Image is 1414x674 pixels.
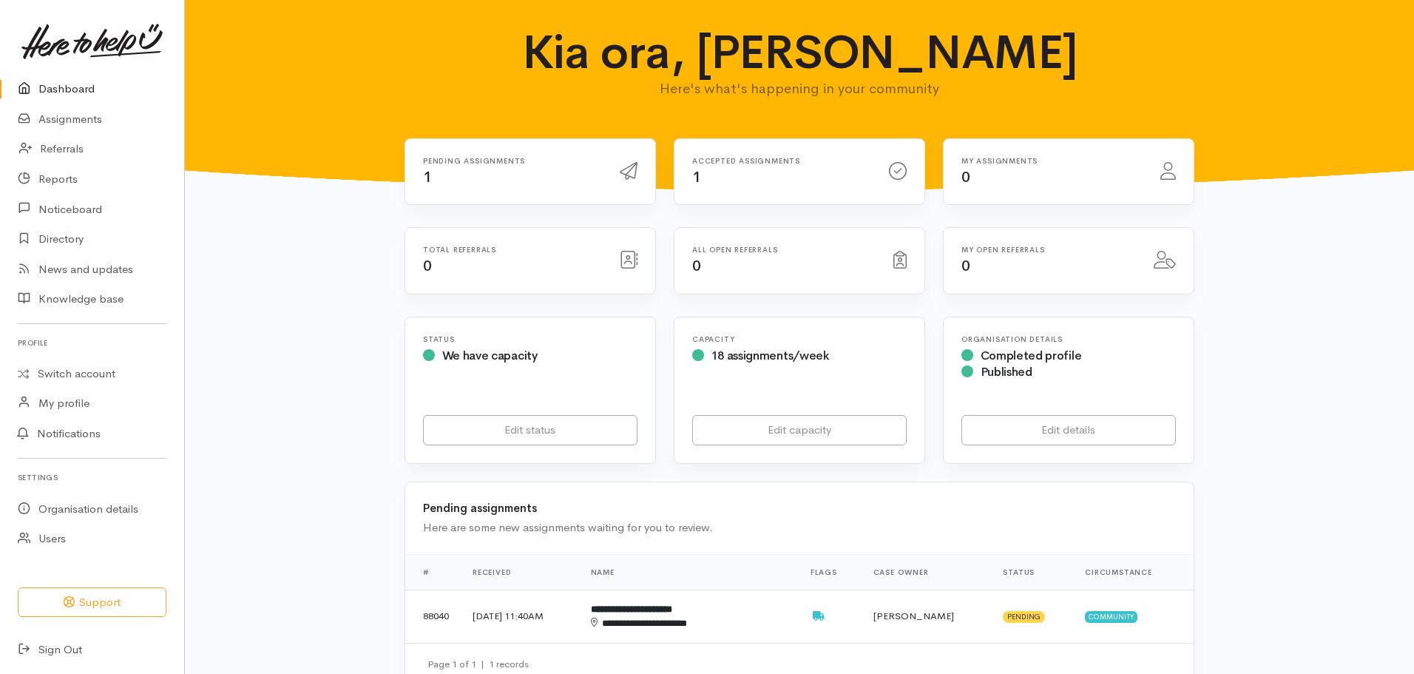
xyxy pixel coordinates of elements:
[423,335,637,343] h6: Status
[18,587,166,618] button: Support
[961,257,970,275] span: 0
[461,590,579,643] td: [DATE] 11:40AM
[423,168,432,186] span: 1
[423,415,637,445] a: Edit status
[442,348,538,363] span: We have capacity
[981,348,1082,363] span: Completed profile
[1085,611,1137,623] span: Community
[405,554,461,590] th: #
[481,658,484,670] span: |
[862,554,992,590] th: Case Owner
[510,78,1089,99] p: Here's what's happening in your community
[961,335,1176,343] h6: Organisation Details
[692,246,876,254] h6: All open referrals
[510,27,1089,78] h1: Kia ora, [PERSON_NAME]
[18,333,166,353] h6: Profile
[961,168,970,186] span: 0
[405,590,461,643] td: 88040
[692,415,907,445] a: Edit capacity
[423,157,602,165] h6: Pending assignments
[427,658,529,670] small: Page 1 of 1 1 records
[981,364,1032,380] span: Published
[423,246,602,254] h6: Total referrals
[692,168,701,186] span: 1
[461,554,579,590] th: Received
[1003,611,1045,623] span: Pending
[18,468,166,488] h6: Settings
[692,335,907,343] h6: Capacity
[711,348,829,363] span: 18 assignments/week
[579,554,799,590] th: Name
[961,415,1176,445] a: Edit details
[961,157,1143,165] h6: My assignments
[692,157,871,165] h6: Accepted assignments
[692,257,701,275] span: 0
[862,590,992,643] td: [PERSON_NAME]
[423,519,1176,536] div: Here are some new assignments waiting for you to review.
[799,554,862,590] th: Flags
[1073,554,1194,590] th: Circumstance
[423,257,432,275] span: 0
[991,554,1073,590] th: Status
[423,501,537,515] b: Pending assignments
[961,246,1136,254] h6: My open referrals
